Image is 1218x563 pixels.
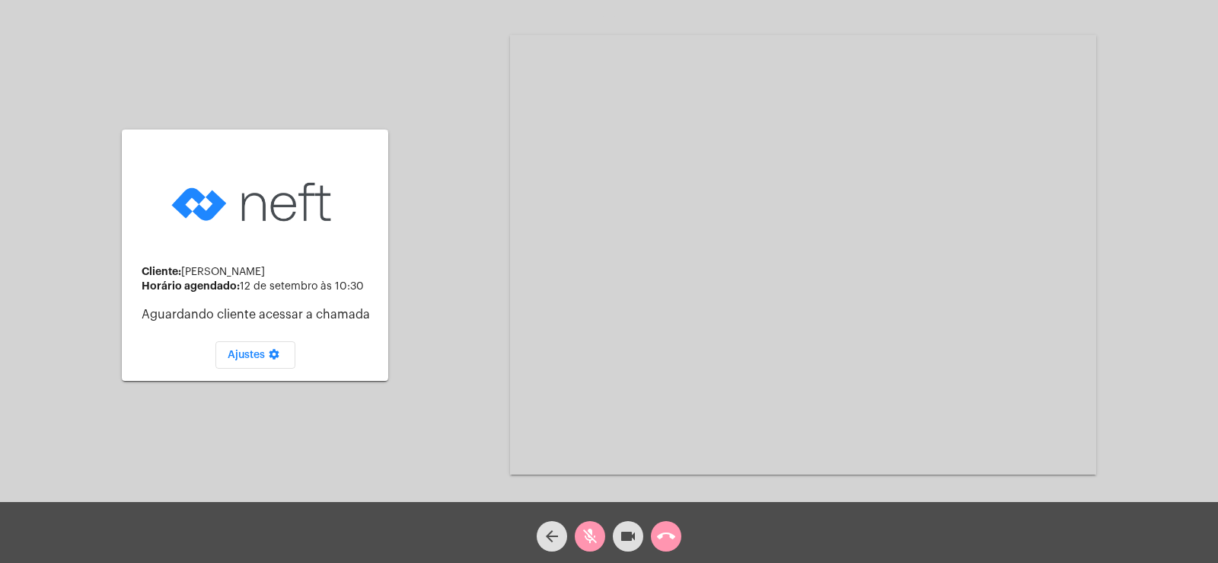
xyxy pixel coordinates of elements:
[142,280,376,293] div: 12 de setembro às 10:30
[142,266,376,278] div: [PERSON_NAME]
[543,527,561,545] mat-icon: arrow_back
[215,341,295,369] button: Ajustes
[142,308,376,321] p: Aguardando cliente acessar a chamada
[581,527,599,545] mat-icon: mic_off
[619,527,637,545] mat-icon: videocam
[657,527,675,545] mat-icon: call_end
[228,350,283,360] span: Ajustes
[142,280,240,291] strong: Horário agendado:
[142,266,181,277] strong: Cliente:
[265,348,283,366] mat-icon: settings
[167,158,343,246] img: logo-neft-novo-2.png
